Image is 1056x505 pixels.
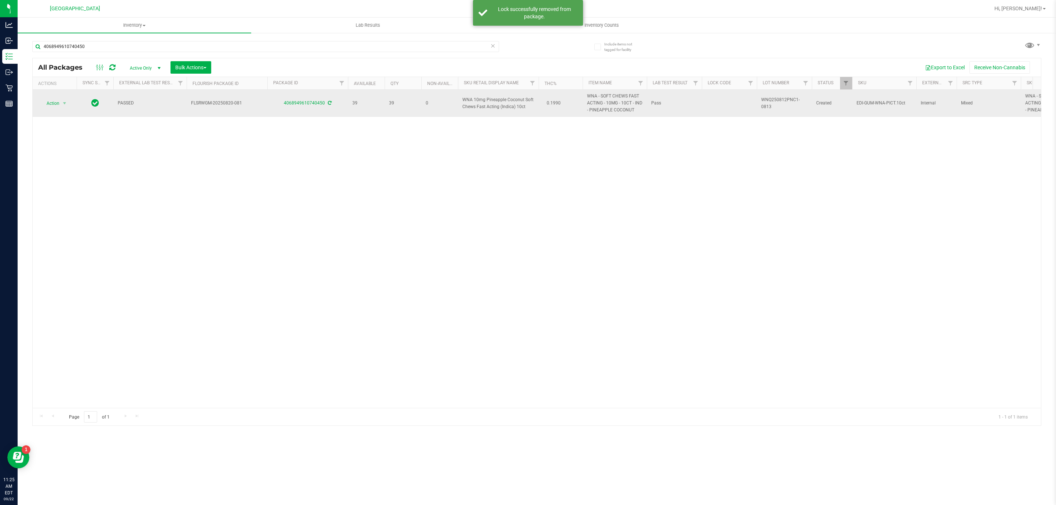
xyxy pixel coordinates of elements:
[38,63,90,71] span: All Packages
[192,81,239,86] a: Flourish Package ID
[284,100,325,106] a: 4068949610740450
[336,77,348,89] a: Filter
[5,69,13,76] inline-svg: Outbound
[5,53,13,60] inline-svg: Inventory
[40,98,60,108] span: Action
[175,77,187,89] a: Filter
[904,77,916,89] a: Filter
[273,80,298,85] a: Package ID
[118,100,182,107] span: PASSED
[969,61,1030,74] button: Receive Non-Cannabis
[18,18,251,33] a: Inventory
[426,100,454,107] span: 0
[818,80,833,85] a: Status
[170,61,211,74] button: Bulk Actions
[18,22,251,29] span: Inventory
[527,77,539,89] a: Filter
[800,77,812,89] a: Filter
[390,81,399,86] a: Qty
[5,21,13,29] inline-svg: Analytics
[485,18,718,33] a: Inventory Counts
[857,100,912,107] span: EDI-GUM-WNA-PICT.10ct
[101,77,113,89] a: Filter
[491,5,577,20] div: Lock successfully removed from package.
[490,41,495,51] span: Clear
[840,77,852,89] a: Filter
[922,80,966,85] a: External/Internal
[5,37,13,44] inline-svg: Inbound
[354,81,376,86] a: Available
[352,100,380,107] span: 39
[921,100,952,107] span: Internal
[745,77,757,89] a: Filter
[690,77,702,89] a: Filter
[3,476,14,496] p: 11:25 AM EDT
[544,81,557,86] a: THC%
[708,80,731,85] a: Lock Code
[653,80,687,85] a: Lab Test Result
[464,80,519,85] a: Sku Retail Display Name
[38,81,74,86] div: Actions
[920,61,969,74] button: Export to Excel
[251,18,485,33] a: Lab Results
[5,84,13,92] inline-svg: Retail
[635,77,647,89] a: Filter
[175,64,206,70] span: Bulk Actions
[84,411,97,423] input: 1
[7,446,29,468] iframe: Resource center
[50,5,100,12] span: [GEOGRAPHIC_DATA]
[858,80,866,85] a: SKU
[3,496,14,502] p: 09/22
[91,98,99,108] span: In Sync
[961,100,1016,107] span: Mixed
[462,96,534,110] span: WNA 10mg Pineapple Coconut Soft Chews Fast Acting (Indica) 10ct
[327,100,331,106] span: Sync from Compliance System
[588,80,612,85] a: Item Name
[1009,77,1021,89] a: Filter
[119,80,177,85] a: External Lab Test Result
[651,100,697,107] span: Pass
[32,41,499,52] input: Search Package ID, Item Name, SKU, Lot or Part Number...
[604,41,641,52] span: Include items not tagged for facility
[543,98,564,108] span: 0.1990
[346,22,390,29] span: Lab Results
[22,445,30,454] iframe: Resource center unread badge
[993,411,1034,422] span: 1 - 1 of 1 items
[63,411,115,423] span: Page of 1
[575,22,629,29] span: Inventory Counts
[763,80,789,85] a: Lot Number
[945,77,957,89] a: Filter
[191,100,263,107] span: FLSRWGM-20250820-081
[60,98,69,108] span: select
[587,93,642,114] span: WNA - SOFT CHEWS FAST ACTING - 10MG - 10CT - IND - PINEAPPLE COCONUT
[1027,80,1049,85] a: SKU Name
[5,100,13,107] inline-svg: Reports
[761,96,807,110] span: WNQ250812PNC1-0813
[816,100,848,107] span: Created
[994,5,1042,11] span: Hi, [PERSON_NAME]!
[389,100,417,107] span: 39
[82,80,111,85] a: Sync Status
[962,80,982,85] a: Src Type
[427,81,460,86] a: Non-Available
